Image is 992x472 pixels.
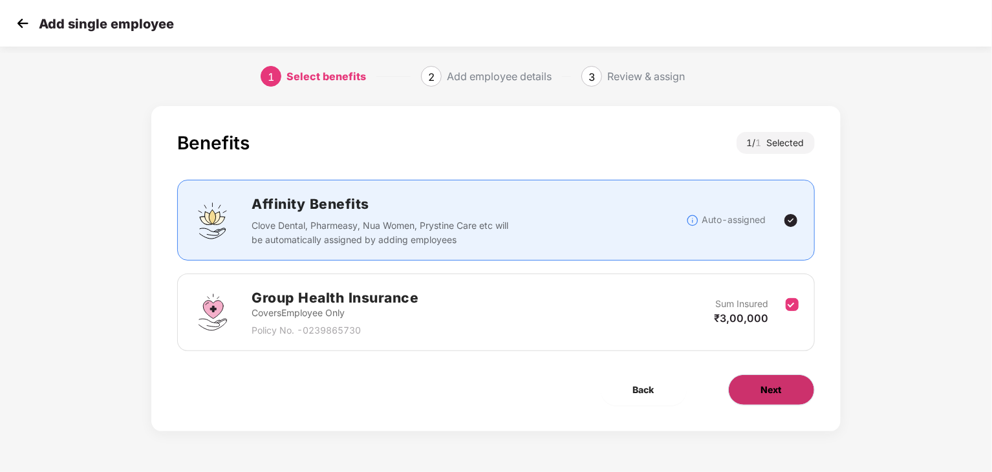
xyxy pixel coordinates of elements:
[737,132,815,154] div: 1 / Selected
[716,297,769,311] p: Sum Insured
[715,312,769,325] span: ₹3,00,000
[13,14,32,33] img: svg+xml;base64,PHN2ZyB4bWxucz0iaHR0cDovL3d3dy53My5vcmcvMjAwMC9zdmciIHdpZHRoPSIzMCIgaGVpZ2h0PSIzMC...
[633,383,654,397] span: Back
[756,137,767,148] span: 1
[252,193,685,215] h2: Affinity Benefits
[252,219,512,247] p: Clove Dental, Pharmeasy, Nua Women, Prystine Care etc will be automatically assigned by adding em...
[601,374,687,405] button: Back
[588,70,595,83] span: 3
[252,306,418,320] p: Covers Employee Only
[252,287,418,308] h2: Group Health Insurance
[177,132,250,154] div: Benefits
[268,70,274,83] span: 1
[193,293,232,332] img: svg+xml;base64,PHN2ZyBpZD0iR3JvdXBfSGVhbHRoX0luc3VyYW5jZSIgZGF0YS1uYW1lPSJHcm91cCBIZWFsdGggSW5zdX...
[783,213,799,228] img: svg+xml;base64,PHN2ZyBpZD0iVGljay0yNHgyNCIgeG1sbnM9Imh0dHA6Ly93d3cudzMub3JnLzIwMDAvc3ZnIiB3aWR0aD...
[428,70,435,83] span: 2
[728,374,815,405] button: Next
[607,66,685,87] div: Review & assign
[447,66,552,87] div: Add employee details
[761,383,782,397] span: Next
[702,213,766,227] p: Auto-assigned
[252,323,418,338] p: Policy No. - 0239865730
[686,214,699,227] img: svg+xml;base64,PHN2ZyBpZD0iSW5mb18tXzMyeDMyIiBkYXRhLW5hbWU9IkluZm8gLSAzMngzMiIgeG1sbnM9Imh0dHA6Ly...
[39,16,174,32] p: Add single employee
[286,66,366,87] div: Select benefits
[193,201,232,240] img: svg+xml;base64,PHN2ZyBpZD0iQWZmaW5pdHlfQmVuZWZpdHMiIGRhdGEtbmFtZT0iQWZmaW5pdHkgQmVuZWZpdHMiIHhtbG...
